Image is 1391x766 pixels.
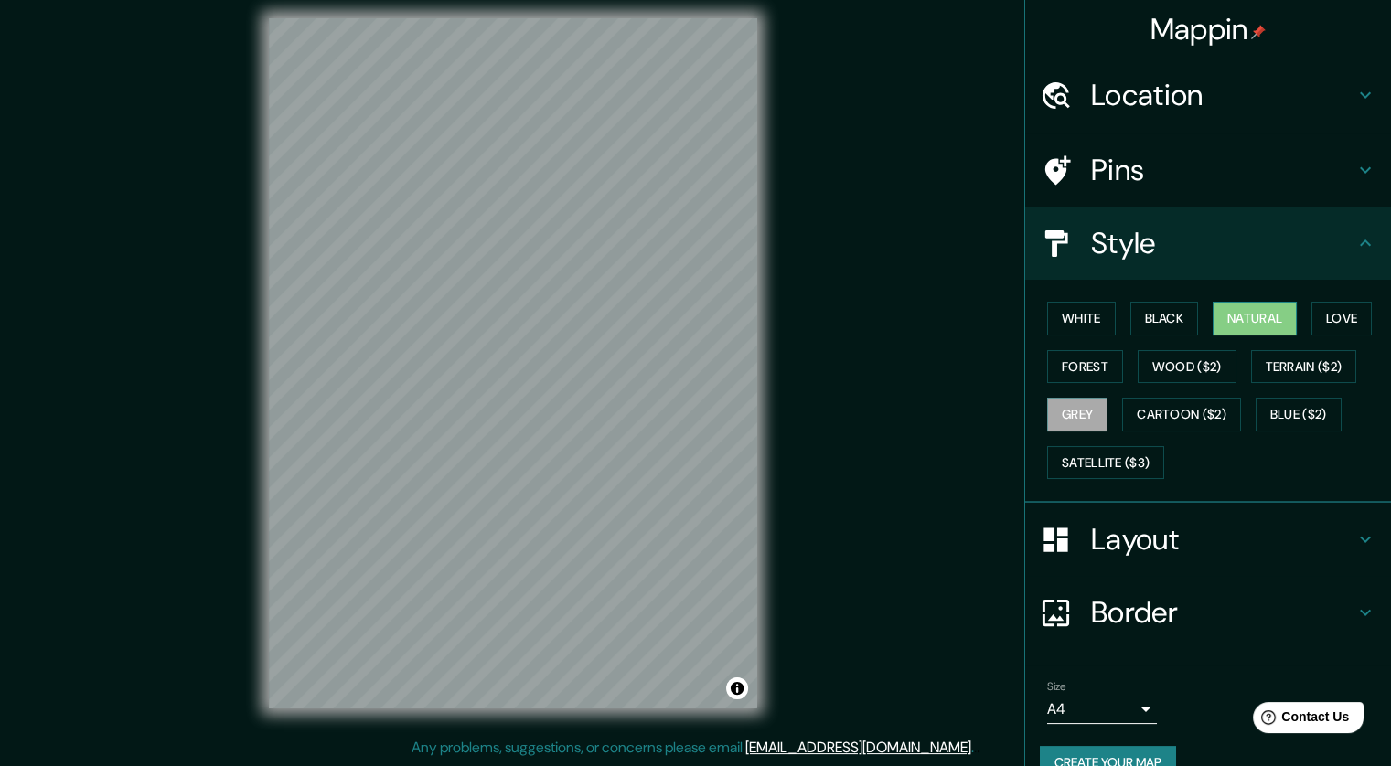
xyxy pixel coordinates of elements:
[1025,503,1391,576] div: Layout
[1091,521,1354,558] h4: Layout
[1025,576,1391,649] div: Border
[1122,398,1241,431] button: Cartoon ($2)
[726,677,748,699] button: Toggle attribution
[1091,225,1354,261] h4: Style
[1091,152,1354,188] h4: Pins
[1047,446,1164,480] button: Satellite ($3)
[1047,695,1157,724] div: A4
[1150,11,1267,48] h4: Mappin
[1047,302,1116,335] button: White
[974,737,977,759] div: .
[1091,594,1354,631] h4: Border
[1047,679,1066,695] label: Size
[1228,695,1371,746] iframe: Help widget launcher
[1025,133,1391,207] div: Pins
[1130,302,1199,335] button: Black
[412,737,974,759] p: Any problems, suggestions, or concerns please email .
[1025,207,1391,280] div: Style
[745,738,971,757] a: [EMAIL_ADDRESS][DOMAIN_NAME]
[1251,350,1357,384] button: Terrain ($2)
[269,18,757,708] canvas: Map
[1025,59,1391,132] div: Location
[1251,25,1266,39] img: pin-icon.png
[1138,350,1236,384] button: Wood ($2)
[977,737,980,759] div: .
[1091,77,1354,113] h4: Location
[1311,302,1372,335] button: Love
[1047,398,1107,431] button: Grey
[1047,350,1123,384] button: Forest
[1256,398,1342,431] button: Blue ($2)
[1213,302,1297,335] button: Natural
